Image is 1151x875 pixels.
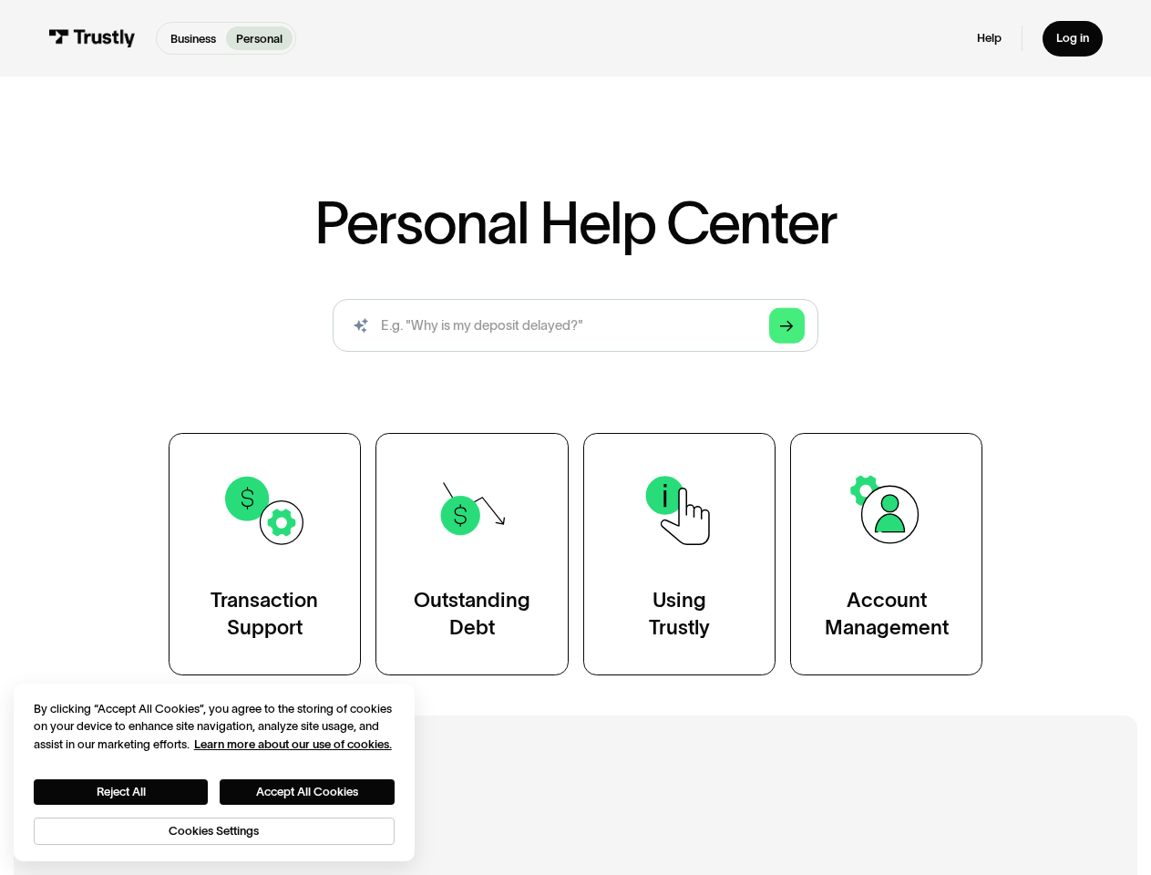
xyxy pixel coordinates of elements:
[583,433,776,675] a: UsingTrustly
[160,26,226,51] a: Business
[314,193,836,252] h1: Personal Help Center
[414,587,530,641] div: Outstanding Debt
[1043,21,1102,57] a: Log in
[34,779,209,805] button: Reject All
[236,30,283,47] p: Personal
[649,587,710,641] div: Using Trustly
[226,26,293,51] a: Personal
[34,700,395,845] div: Privacy
[375,433,568,675] a: OutstandingDebt
[220,779,395,805] button: Accept All Cookies
[825,587,949,641] div: Account Management
[1056,31,1089,46] div: Log in
[14,684,415,862] div: Cookie banner
[333,299,817,353] input: search
[333,299,817,353] form: Search
[34,700,395,753] div: By clicking “Accept All Cookies”, you agree to the storing of cookies on your device to enhance s...
[48,29,135,47] img: Trustly Logo
[194,737,392,751] a: More information about your privacy, opens in a new tab
[34,818,395,845] button: Cookies Settings
[170,30,216,47] p: Business
[977,31,1002,46] a: Help
[790,433,982,675] a: AccountManagement
[211,587,318,641] div: Transaction Support
[169,433,361,675] a: TransactionSupport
